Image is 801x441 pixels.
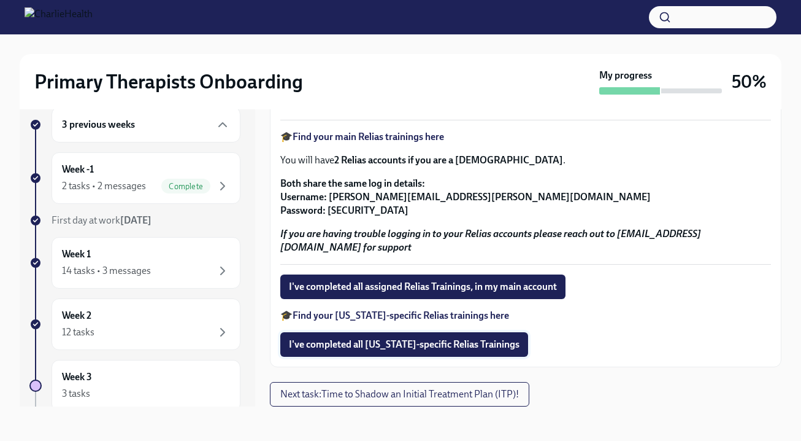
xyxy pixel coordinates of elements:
h6: Week 2 [62,309,91,322]
a: Week -12 tasks • 2 messagesComplete [29,152,240,204]
strong: If you are having trouble logging in to your Relias accounts please reach out to [EMAIL_ADDRESS][... [280,228,701,253]
div: 2 tasks • 2 messages [62,179,146,193]
a: Week 212 tasks [29,299,240,350]
h6: Week 3 [62,370,92,384]
img: CharlieHealth [25,7,93,27]
strong: Both share the same log in details: Username: [PERSON_NAME][EMAIL_ADDRESS][PERSON_NAME][DOMAIN_NA... [280,178,651,216]
div: 12 tasks [62,326,94,339]
a: Find your main Relias trainings here [293,131,444,142]
p: 🎓 [280,130,771,144]
button: I've completed all assigned Relias Trainings, in my main account [280,275,565,299]
span: I've completed all assigned Relias Trainings, in my main account [289,281,557,293]
h2: Primary Therapists Onboarding [34,69,303,94]
span: First day at work [52,214,151,226]
a: Week 114 tasks • 3 messages [29,237,240,289]
a: First day at work[DATE] [29,214,240,227]
h3: 50% [732,71,767,93]
div: 3 previous weeks [52,107,240,142]
strong: My progress [599,69,652,82]
span: Complete [161,182,210,191]
div: 3 tasks [62,387,90,400]
span: Next task : Time to Shadow an Initial Treatment Plan (ITP)! [280,388,519,400]
a: Week 33 tasks [29,360,240,412]
p: You will have . [280,154,771,167]
span: I've completed all [US_STATE]-specific Relias Trainings [289,338,519,351]
div: 14 tasks • 3 messages [62,264,151,278]
button: Next task:Time to Shadow an Initial Treatment Plan (ITP)! [270,382,529,407]
strong: [DATE] [120,214,151,226]
h6: Week -1 [62,163,94,176]
button: I've completed all [US_STATE]-specific Relias Trainings [280,332,528,357]
p: 🎓 [280,309,771,322]
h6: 3 previous weeks [62,118,135,131]
h6: Week 1 [62,248,91,261]
strong: 2 Relias accounts if you are a [DEMOGRAPHIC_DATA] [334,154,563,166]
a: Find your [US_STATE]-specific Relias trainings here [293,310,509,321]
